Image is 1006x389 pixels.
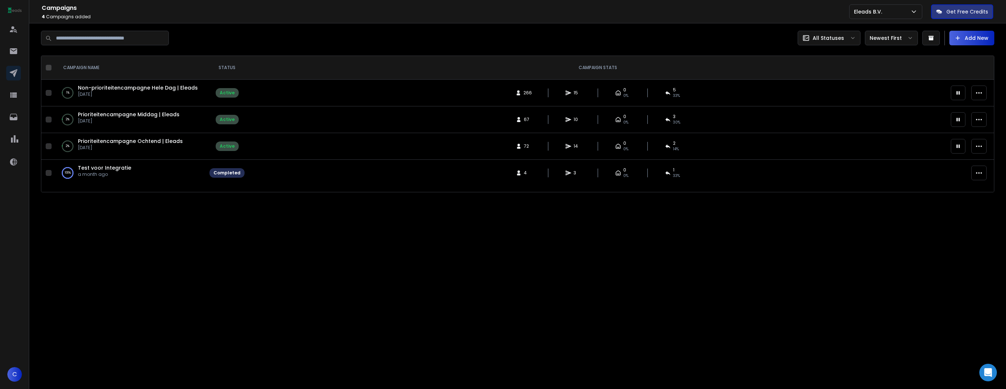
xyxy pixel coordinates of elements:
[524,170,531,176] span: 4
[813,34,844,42] p: All Statuses
[7,7,22,13] img: logo
[54,160,205,186] td: 100%Test voor Integratiea month ago
[574,170,581,176] span: 3
[673,114,676,120] span: 3
[42,14,849,20] p: Campaigns added
[249,56,946,80] th: CAMPAIGN STATS
[949,31,994,45] button: Add New
[42,14,45,20] span: 4
[220,117,235,122] div: Active
[78,137,183,145] a: Prioriteitencampagne Ochtend | Eleads
[623,173,628,179] span: 0%
[66,89,69,97] p: 1 %
[574,117,581,122] span: 10
[66,116,69,123] p: 2 %
[673,140,676,146] span: 2
[66,143,69,150] p: 2 %
[78,84,198,91] a: Non-prioriteitencampagne Hele Dag | Eleads
[7,367,22,382] button: C
[865,31,918,45] button: Newest First
[220,143,235,149] div: Active
[54,106,205,133] td: 2%Prioriteitencampagne Middag | Eleads[DATE]
[623,146,628,152] span: 0%
[213,170,241,176] div: Completed
[78,118,179,124] p: [DATE]
[673,87,676,93] span: 5
[78,164,131,171] a: Test voor Integratie
[623,120,628,125] span: 0%
[623,167,626,173] span: 0
[54,80,205,106] td: 1%Non-prioriteitencampagne Hele Dag | Eleads[DATE]
[623,93,628,99] span: 0%
[854,8,885,15] p: Eleads B.V.
[574,90,581,96] span: 15
[205,56,249,80] th: STATUS
[946,8,988,15] p: Get Free Credits
[524,117,531,122] span: 67
[979,364,997,381] div: Open Intercom Messenger
[673,167,674,173] span: 1
[42,4,849,12] h1: Campaigns
[78,111,179,118] a: Prioriteitencampagne Middag | Eleads
[673,93,680,99] span: 33 %
[623,87,626,93] span: 0
[623,114,626,120] span: 0
[54,56,205,80] th: CAMPAIGN NAME
[65,169,71,177] p: 100 %
[54,133,205,160] td: 2%Prioriteitencampagne Ochtend | Eleads[DATE]
[673,173,680,179] span: 33 %
[673,146,679,152] span: 14 %
[78,145,183,151] p: [DATE]
[523,90,532,96] span: 266
[931,4,993,19] button: Get Free Credits
[524,143,531,149] span: 72
[220,90,235,96] div: Active
[574,143,581,149] span: 14
[673,120,680,125] span: 30 %
[78,171,131,177] p: a month ago
[623,140,626,146] span: 0
[78,91,198,97] p: [DATE]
